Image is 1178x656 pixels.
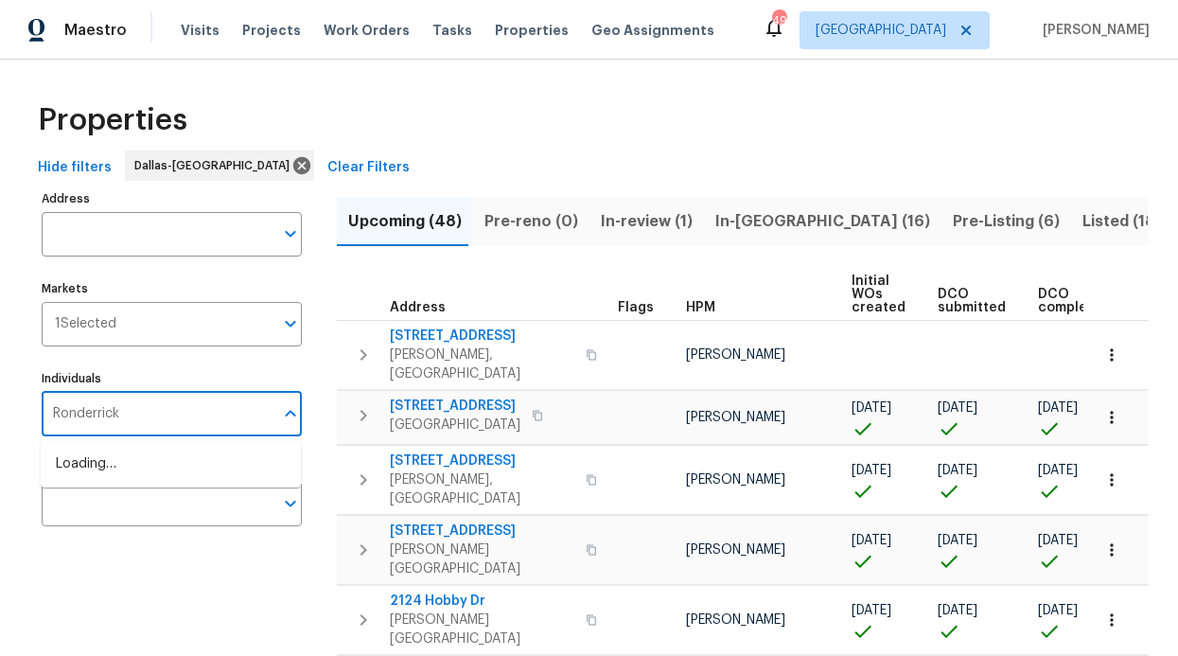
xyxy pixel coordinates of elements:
[1038,604,1078,617] span: [DATE]
[134,156,297,175] span: Dallas-[GEOGRAPHIC_DATA]
[38,156,112,180] span: Hide filters
[277,400,304,427] button: Close
[41,441,301,488] div: Loading…
[432,24,472,37] span: Tasks
[277,221,304,247] button: Open
[390,416,520,434] span: [GEOGRAPHIC_DATA]
[327,156,410,180] span: Clear Filters
[686,301,715,314] span: HPM
[30,151,119,186] button: Hide filters
[390,470,574,508] span: [PERSON_NAME], [GEOGRAPHIC_DATA]
[42,392,273,436] input: Search ...
[1035,21,1150,40] span: [PERSON_NAME]
[42,193,302,204] label: Address
[953,208,1060,235] span: Pre-Listing (6)
[686,543,785,557] span: [PERSON_NAME]
[816,21,946,40] span: [GEOGRAPHIC_DATA]
[390,611,574,648] span: [PERSON_NAME][GEOGRAPHIC_DATA]
[772,11,785,30] div: 49
[618,301,654,314] span: Flags
[38,111,187,130] span: Properties
[390,346,574,383] span: [PERSON_NAME], [GEOGRAPHIC_DATA]
[591,21,714,40] span: Geo Assignments
[125,151,314,181] div: Dallas-[GEOGRAPHIC_DATA]
[1038,401,1078,415] span: [DATE]
[390,397,520,416] span: [STREET_ADDRESS]
[181,21,220,40] span: Visits
[1038,534,1078,547] span: [DATE]
[277,310,304,337] button: Open
[686,411,785,424] span: [PERSON_NAME]
[320,151,417,186] button: Clear Filters
[55,316,116,332] span: 1 Selected
[715,208,930,235] span: In-[GEOGRAPHIC_DATA] (16)
[64,21,127,40] span: Maestro
[852,401,891,415] span: [DATE]
[390,327,574,346] span: [STREET_ADDRESS]
[390,522,574,541] span: [STREET_ADDRESS]
[938,534,977,547] span: [DATE]
[242,21,301,40] span: Projects
[938,464,977,477] span: [DATE]
[686,613,785,627] span: [PERSON_NAME]
[348,208,462,235] span: Upcoming (48)
[390,452,574,470] span: [STREET_ADDRESS]
[1038,288,1101,314] span: DCO complete
[484,208,578,235] span: Pre-reno (0)
[324,21,410,40] span: Work Orders
[852,275,905,314] span: Initial WOs created
[390,592,574,611] span: 2124 Hobby Dr
[390,541,574,578] span: [PERSON_NAME][GEOGRAPHIC_DATA]
[1038,464,1078,477] span: [DATE]
[42,283,302,294] label: Markets
[495,21,569,40] span: Properties
[938,288,1006,314] span: DCO submitted
[938,604,977,617] span: [DATE]
[686,348,785,362] span: [PERSON_NAME]
[852,534,891,547] span: [DATE]
[686,473,785,487] span: [PERSON_NAME]
[938,401,977,415] span: [DATE]
[1082,208,1170,235] span: Listed (187)
[852,604,891,617] span: [DATE]
[390,301,446,314] span: Address
[277,490,304,517] button: Open
[42,373,302,384] label: Individuals
[852,464,891,477] span: [DATE]
[601,208,693,235] span: In-review (1)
